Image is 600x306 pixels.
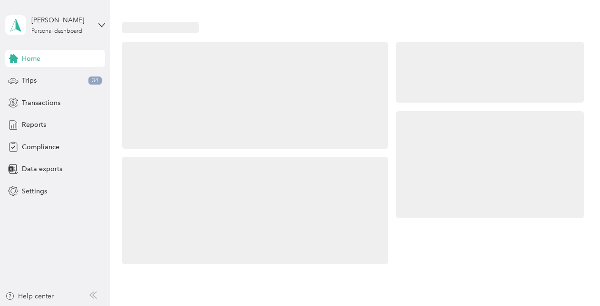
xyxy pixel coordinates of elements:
span: Trips [22,76,37,86]
span: Reports [22,120,46,130]
button: Help center [5,291,54,301]
div: [PERSON_NAME] [31,15,91,25]
span: Data exports [22,164,62,174]
span: 34 [88,76,102,85]
span: Settings [22,186,47,196]
span: Home [22,54,40,64]
div: Personal dashboard [31,29,82,34]
span: Transactions [22,98,60,108]
span: Compliance [22,142,59,152]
